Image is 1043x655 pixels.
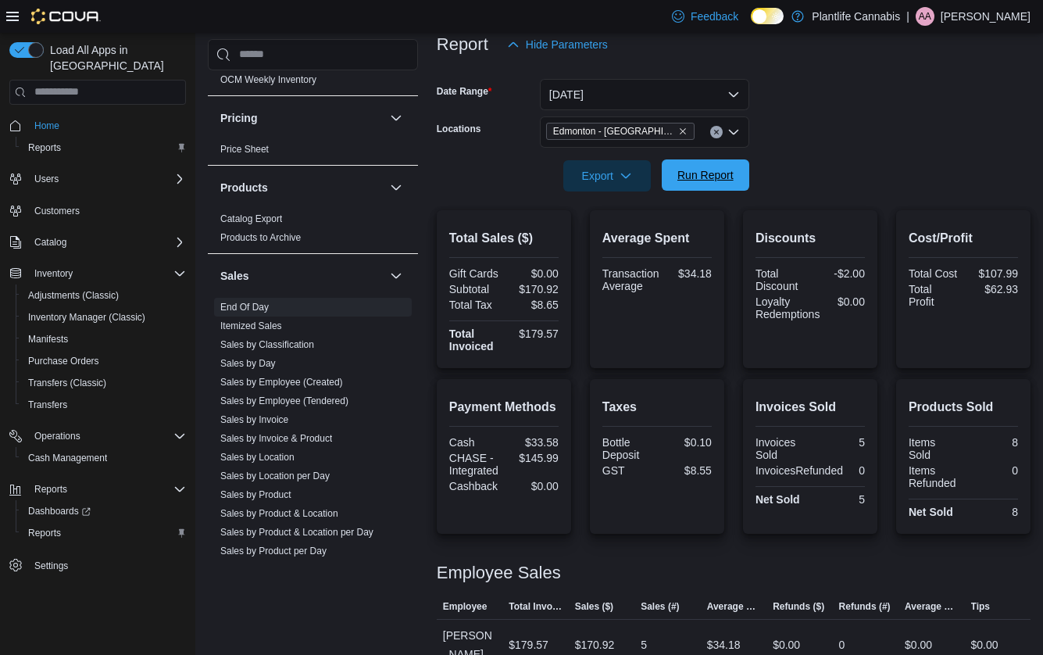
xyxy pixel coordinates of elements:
span: Feedback [691,9,738,24]
a: Price Sheet [220,144,269,155]
a: Manifests [22,330,74,349]
a: Purchase Orders [22,352,105,370]
a: Transfers [22,396,73,414]
nav: Complex example [9,108,186,617]
span: Average Refund [905,600,958,613]
button: Run Report [662,159,749,191]
span: Reports [34,483,67,496]
div: Loyalty Redemptions [755,295,820,320]
button: Sales [387,267,405,285]
span: AA [919,7,931,26]
span: Sales by Invoice & Product [220,432,332,445]
button: Inventory Manager (Classic) [16,306,192,328]
div: Cashback [449,480,501,492]
a: Sales by Employee (Created) [220,377,343,388]
a: Sales by Product & Location per Day [220,527,373,538]
div: $107.99 [966,267,1018,280]
div: Subtotal [449,283,501,295]
span: Sales by Classification [220,338,314,351]
div: $0.00 [905,635,932,654]
span: Reports [28,141,61,154]
a: Settings [28,557,74,575]
span: Reports [22,524,186,542]
a: Customers [28,202,86,220]
span: End Of Day [220,301,269,313]
span: Reports [28,527,61,539]
div: 8 [966,436,1018,449]
div: Cash [449,436,501,449]
span: Transfers (Classic) [22,374,186,392]
button: Catalog [28,233,73,252]
span: Inventory [28,264,186,283]
a: Sales by Product [220,489,291,500]
button: Clear input [710,126,723,138]
div: $0.00 [773,635,800,654]
span: Load All Apps in [GEOGRAPHIC_DATA] [44,42,186,73]
div: 8 [966,506,1018,518]
button: Sales [220,268,384,284]
button: Reports [28,480,73,499]
span: Catalog [28,233,186,252]
div: Sales [208,298,418,567]
a: End Of Day [220,302,269,313]
span: Manifests [28,333,68,345]
button: Transfers [16,394,192,416]
span: Purchase Orders [28,355,99,367]
button: Export [563,160,651,191]
div: Products [208,209,418,253]
a: Home [28,116,66,135]
button: Open list of options [727,126,740,138]
a: Reports [22,138,67,157]
button: [DATE] [540,79,749,110]
div: $170.92 [575,635,615,654]
span: Home [34,120,59,132]
div: Items Refunded [909,464,960,489]
span: Cash Management [28,452,107,464]
img: Cova [31,9,101,24]
a: Sales by Classification [220,339,314,350]
a: Products to Archive [220,232,301,243]
div: Total Profit [909,283,960,308]
h3: Products [220,180,268,195]
span: Total Invoiced [509,600,562,613]
div: 5 [641,635,647,654]
span: Operations [34,430,80,442]
strong: Net Sold [909,506,953,518]
h2: Total Sales ($) [449,229,559,248]
a: Inventory Manager (Classic) [22,308,152,327]
div: GST [602,464,654,477]
span: Refunds ($) [773,600,824,613]
div: $0.00 [507,480,559,492]
button: Remove Edmonton - Jagare Ridge from selection in this group [678,127,688,136]
a: Sales by Location per Day [220,471,330,481]
div: 0 [849,464,865,477]
span: Sales ($) [575,600,613,613]
a: Adjustments (Classic) [22,286,125,305]
button: Operations [28,427,87,446]
span: Manifests [22,330,186,349]
span: Adjustments (Classic) [28,289,119,302]
span: Export [573,160,641,191]
span: Reports [28,480,186,499]
p: | [906,7,909,26]
span: Sales (#) [641,600,679,613]
span: Transfers (Classic) [28,377,106,389]
button: Pricing [220,110,384,126]
div: Invoices Sold [755,436,807,461]
a: Feedback [666,1,745,32]
button: Products [387,178,405,197]
span: Users [28,170,186,188]
div: $0.00 [971,635,998,654]
a: Catalog Export [220,213,282,224]
span: Sales by Product & Location per Day [220,526,373,539]
button: Purchase Orders [16,350,192,372]
span: Catalog [34,236,66,249]
span: Dashboards [22,502,186,521]
a: Sales by Product & Location [220,508,338,519]
div: InvoicesRefunded [755,464,843,477]
button: Inventory [28,264,79,283]
a: Sales by Invoice [220,414,288,425]
a: Dashboards [16,500,192,522]
span: Products to Archive [220,231,301,244]
div: $179.57 [509,635,548,654]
